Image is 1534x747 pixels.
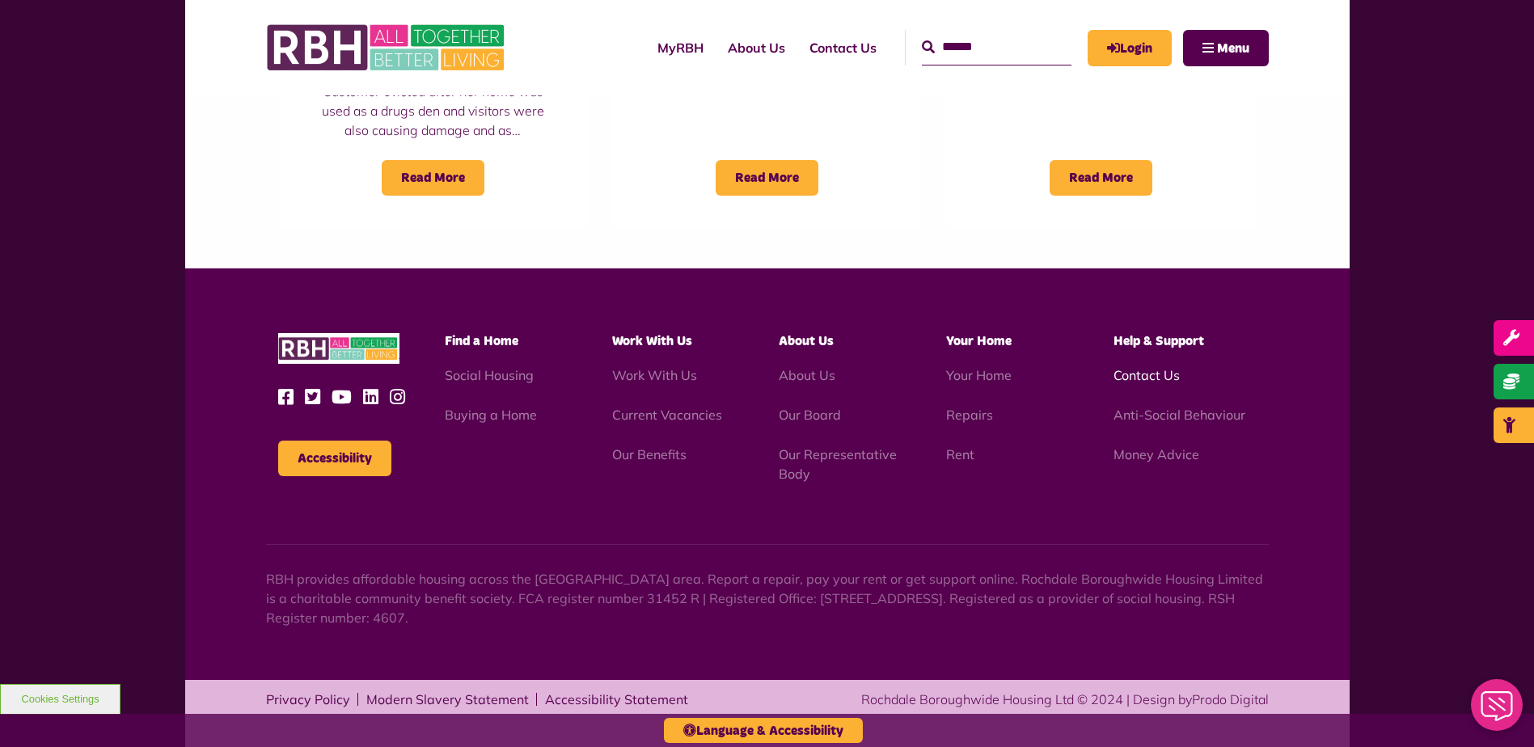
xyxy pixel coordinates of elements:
span: Read More [716,160,818,196]
a: Buying a Home [445,407,537,423]
button: Language & Accessibility [664,718,863,743]
button: Accessibility [278,441,391,476]
span: Find a Home [445,335,518,348]
button: Navigation [1183,30,1269,66]
span: Menu [1217,42,1249,55]
a: About Us [716,26,797,70]
a: MyRBH [1088,30,1172,66]
a: About Us [779,367,835,383]
a: Social Housing - open in a new tab [445,367,534,383]
span: Help & Support [1114,335,1204,348]
p: RBH provides affordable housing across the [GEOGRAPHIC_DATA] area. Report a repair, pay your rent... [266,569,1269,627]
img: RBH [266,16,509,79]
span: Your Home [946,335,1012,348]
img: RBH [278,333,399,365]
a: Your Home [946,367,1012,383]
a: Anti-Social Behaviour [1114,407,1245,423]
a: Money Advice [1114,446,1199,462]
iframe: Netcall Web Assistant for live chat [1461,674,1534,747]
div: Rochdale Boroughwide Housing Ltd © 2024 | Design by [861,690,1269,709]
a: Our Benefits [612,446,687,462]
a: Repairs [946,407,993,423]
a: Prodo Digital - open in a new tab [1192,691,1269,707]
input: Search [922,30,1071,65]
p: Customer evicted after her home was used as a drugs den and visitors were also causing damage and... [311,82,556,140]
span: About Us [779,335,834,348]
span: Work With Us [612,335,692,348]
span: Read More [1050,160,1152,196]
a: MyRBH [645,26,716,70]
a: Work With Us [612,367,697,383]
a: Our Representative Body [779,446,897,482]
a: Contact Us [797,26,889,70]
a: Current Vacancies [612,407,722,423]
a: Our Board [779,407,841,423]
a: Modern Slavery Statement - open in a new tab [366,693,529,706]
a: Rent [946,446,974,462]
a: Privacy Policy [266,693,350,706]
span: Read More [382,160,484,196]
a: Accessibility Statement [545,693,688,706]
a: Contact Us [1114,367,1180,383]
